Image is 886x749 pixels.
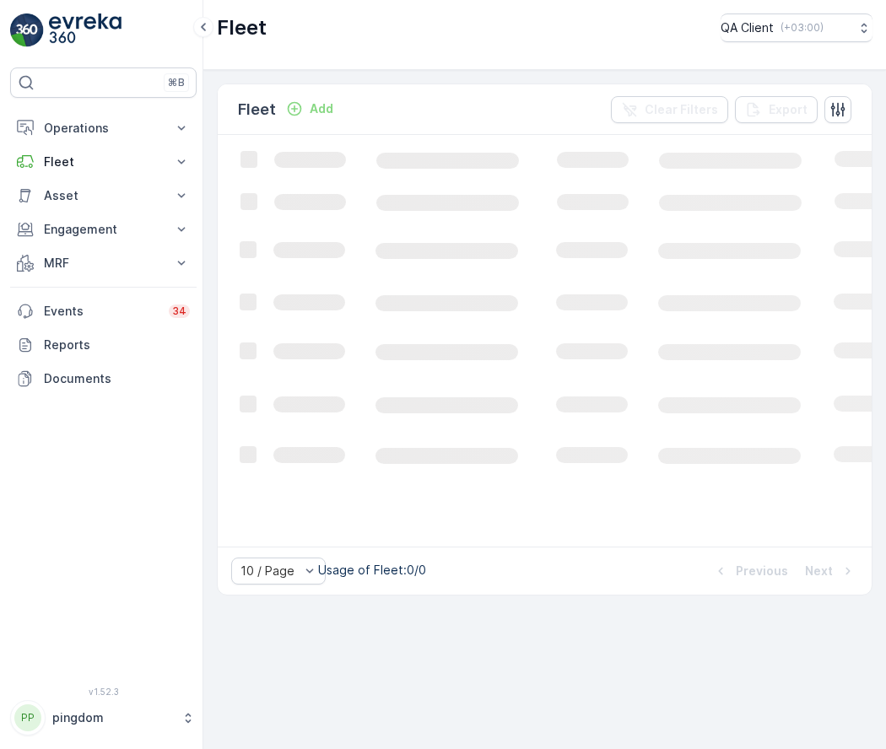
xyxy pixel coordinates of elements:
p: Engagement [44,221,163,238]
p: pingdom [52,709,173,726]
a: Documents [10,362,197,396]
p: MRF [44,255,163,272]
p: Usage of Fleet : 0/0 [318,562,426,579]
img: logo [10,13,44,47]
button: Clear Filters [611,96,728,123]
p: Asset [44,187,163,204]
p: Next [805,563,833,579]
button: Export [735,96,818,123]
p: QA Client [721,19,774,36]
p: Operations [44,120,163,137]
div: PP [14,704,41,731]
button: Previous [710,561,790,581]
button: QA Client(+03:00) [721,13,872,42]
button: Engagement [10,213,197,246]
p: Previous [736,563,788,579]
button: Add [279,99,340,119]
a: Events34 [10,294,197,328]
button: PPpingdom [10,700,197,736]
span: v 1.52.3 [10,687,197,697]
button: Operations [10,111,197,145]
p: ( +03:00 ) [781,21,824,35]
p: Fleet [238,98,276,121]
p: ⌘B [168,76,185,89]
button: Next [803,561,858,581]
p: Documents [44,370,190,387]
img: logo_light-DOdMpM7g.png [49,13,122,47]
p: Events [44,303,159,320]
button: Asset [10,179,197,213]
p: Export [769,101,808,118]
button: MRF [10,246,197,280]
a: Reports [10,328,197,362]
p: Reports [44,337,190,353]
p: Add [310,100,333,117]
button: Fleet [10,145,197,179]
p: Fleet [44,154,163,170]
p: Clear Filters [645,101,718,118]
p: Fleet [217,14,267,41]
p: 34 [172,304,186,318]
